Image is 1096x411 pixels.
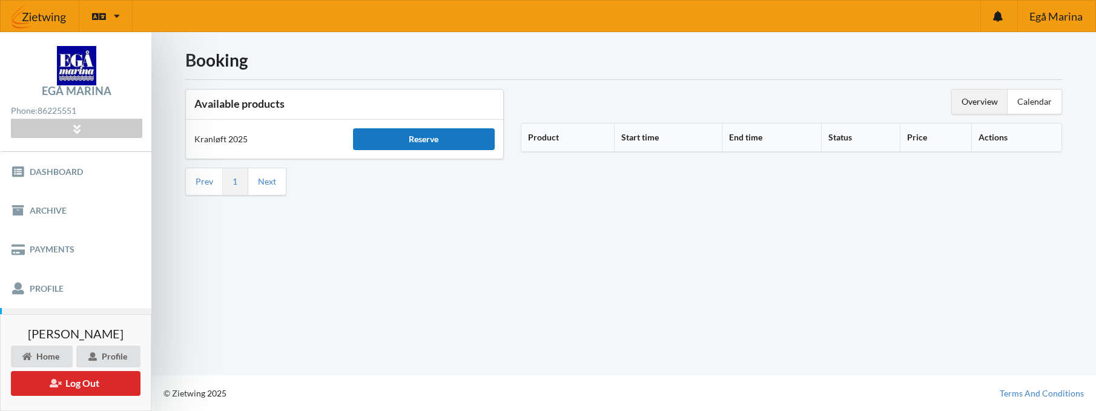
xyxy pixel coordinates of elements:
[353,128,495,150] div: Reserve
[76,346,140,367] div: Profile
[1029,11,1083,22] span: Egå Marina
[900,123,971,152] th: Price
[57,46,96,85] img: logo
[194,97,495,111] h3: Available products
[614,123,722,152] th: Start time
[521,123,614,152] th: Product
[11,346,73,367] div: Home
[196,176,213,187] a: Prev
[1008,90,1061,114] div: Calendar
[186,125,345,154] div: Kranløft 2025
[233,176,237,187] a: 1
[11,103,142,119] div: Phone:
[11,371,140,396] button: Log Out
[258,176,276,187] a: Next
[42,85,111,96] div: Egå Marina
[1000,387,1084,399] a: Terms And Conditions
[38,105,76,116] strong: 86225551
[821,123,900,152] th: Status
[185,49,1062,71] h1: Booking
[971,123,1061,152] th: Actions
[952,90,1008,114] div: Overview
[722,123,821,152] th: End time
[28,327,124,340] span: [PERSON_NAME]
